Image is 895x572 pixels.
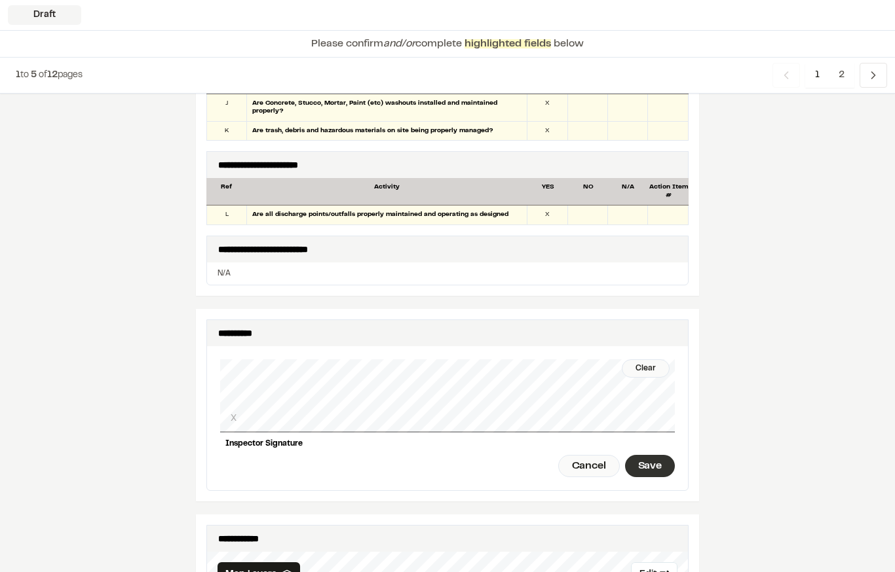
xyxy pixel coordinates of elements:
div: Activity [246,183,527,200]
span: 1 [16,71,20,79]
div: L [207,206,247,224]
div: Are trash, debris and hazardous materials on site being properly managed? [247,122,527,141]
div: Cancel [558,455,620,477]
div: Draft [8,5,81,25]
div: Are all discharge points/outfalls properly maintained and operating as designed [247,206,527,224]
div: X [527,122,567,141]
div: Action Item # [649,183,689,200]
span: and/or [383,39,415,48]
div: Inspector Signature [220,433,675,455]
span: 1 [805,63,829,88]
div: Save [625,455,675,477]
div: N/A [608,183,648,200]
p: Please confirm complete below [311,36,584,52]
div: Ref [206,183,246,200]
div: Are Concrete, Stucco, Mortar, Paint (etc) washouts installed and maintained properly? [247,94,527,121]
p: N/A [218,268,677,279]
div: YES [528,183,568,200]
span: 12 [47,71,58,79]
nav: Navigation [772,63,887,88]
div: J [207,94,247,121]
div: NO [568,183,608,200]
div: X [527,94,567,121]
div: Clear [622,359,670,378]
span: 5 [31,71,37,79]
div: X [527,206,567,224]
span: 2 [829,63,854,88]
div: K [207,122,247,141]
span: highlighted fields [465,39,551,48]
p: to of pages [16,68,83,82]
